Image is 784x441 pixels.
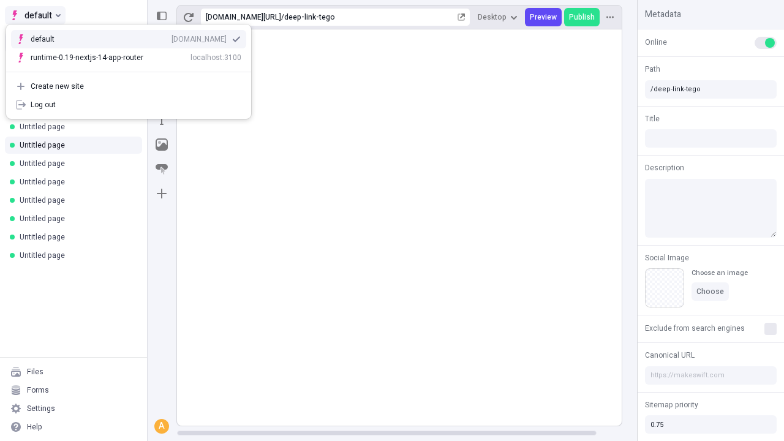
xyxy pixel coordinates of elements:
[281,12,284,22] div: /
[645,162,684,173] span: Description
[151,109,173,131] button: Text
[645,64,660,75] span: Path
[20,140,132,150] div: Untitled page
[156,420,168,432] div: A
[24,8,52,23] span: default
[20,177,132,187] div: Untitled page
[27,422,42,432] div: Help
[27,385,49,395] div: Forms
[190,53,241,62] div: localhost:3100
[645,350,695,361] span: Canonical URL
[6,25,251,72] div: Suggestions
[525,8,562,26] button: Preview
[569,12,595,22] span: Publish
[151,134,173,156] button: Image
[206,12,281,22] div: [URL][DOMAIN_NAME]
[5,6,66,24] button: Select site
[151,158,173,180] button: Button
[31,53,143,62] div: runtime-0.19-nextjs-14-app-router
[20,159,132,168] div: Untitled page
[171,34,227,44] div: [DOMAIN_NAME]
[20,122,132,132] div: Untitled page
[20,195,132,205] div: Untitled page
[692,282,729,301] button: Choose
[696,287,724,296] span: Choose
[284,12,455,22] div: deep-link-tego
[27,367,43,377] div: Files
[645,399,698,410] span: Sitemap priority
[473,8,522,26] button: Desktop
[692,268,748,277] div: Choose an image
[645,252,689,263] span: Social Image
[564,8,600,26] button: Publish
[20,251,132,260] div: Untitled page
[530,12,557,22] span: Preview
[31,34,73,44] div: default
[645,37,667,48] span: Online
[645,323,745,334] span: Exclude from search engines
[645,113,660,124] span: Title
[20,232,132,242] div: Untitled page
[645,366,777,385] input: https://makeswift.com
[478,12,507,22] span: Desktop
[20,214,132,224] div: Untitled page
[27,404,55,413] div: Settings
